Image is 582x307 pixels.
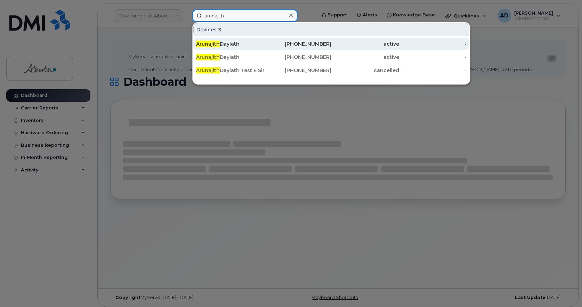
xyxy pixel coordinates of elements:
span: Arunajith [196,67,220,74]
a: ArunajithDaylath[PHONE_NUMBER]active- [193,51,469,63]
span: Arunajith [196,41,220,47]
div: - [399,67,467,74]
a: ArunajithDaylath[PHONE_NUMBER]active- [193,38,469,50]
div: cancelled [331,67,399,74]
div: Daylath [196,40,264,47]
div: Daylath [196,54,264,61]
div: Daylath Test E Sim [196,67,264,74]
span: Arunajith [196,54,220,60]
a: ArunajithDaylath Test E Sim[PHONE_NUMBER]cancelled- [193,64,469,77]
div: Devices [193,23,469,36]
div: [PHONE_NUMBER] [264,54,332,61]
div: - [399,54,467,61]
span: 3 [218,26,221,33]
div: - [399,40,467,47]
div: [PHONE_NUMBER] [264,67,332,74]
div: active [331,40,399,47]
div: active [331,54,399,61]
div: [PHONE_NUMBER] [264,40,332,47]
